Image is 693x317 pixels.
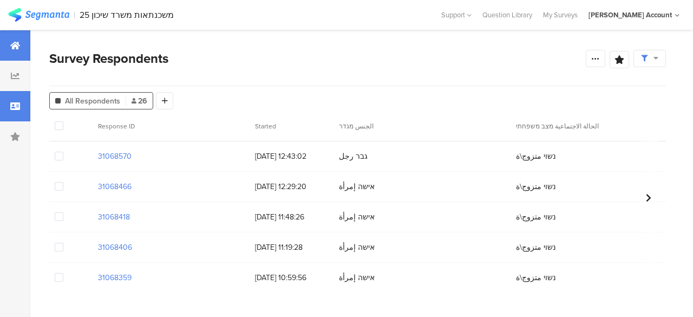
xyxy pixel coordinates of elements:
span: 26 [132,95,147,107]
section: 31068570 [98,151,132,162]
span: נשוי متزوج\ة [516,151,556,162]
span: [DATE] 12:29:20 [255,181,328,192]
span: Response ID [98,121,135,131]
div: | [74,9,75,21]
section: 31068466 [98,181,132,192]
span: אישה إمرأة [339,242,375,253]
img: segmanta logo [8,8,69,22]
div: משכנתאות משרד שיכון 25 [80,10,174,20]
span: אישה إمرأة [339,181,375,192]
a: My Surveys [538,10,583,20]
span: גבר رجل [339,151,368,162]
span: All Respondents [65,95,120,107]
span: נשוי متزوج\ة [516,211,556,223]
span: נשוי متزوج\ة [516,272,556,283]
span: [DATE] 10:59:56 [255,272,328,283]
section: الحالة الاجتماعية מצב משפחתי [516,121,675,131]
span: נשוי متزوج\ة [516,181,556,192]
a: Question Library [477,10,538,20]
div: [PERSON_NAME] Account [589,10,672,20]
span: [DATE] 12:43:02 [255,151,328,162]
span: [DATE] 11:19:28 [255,242,328,253]
section: 31068359 [98,272,132,283]
span: Survey Respondents [49,49,168,68]
div: Support [441,7,472,23]
span: אישה إمرأة [339,211,375,223]
span: נשוי متزوج\ة [516,242,556,253]
section: الجنس מגדר [339,121,498,131]
span: Started [255,121,276,131]
span: [DATE] 11:48:26 [255,211,328,223]
span: אישה إمرأة [339,272,375,283]
section: 31068406 [98,242,132,253]
section: 31068418 [98,211,130,223]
